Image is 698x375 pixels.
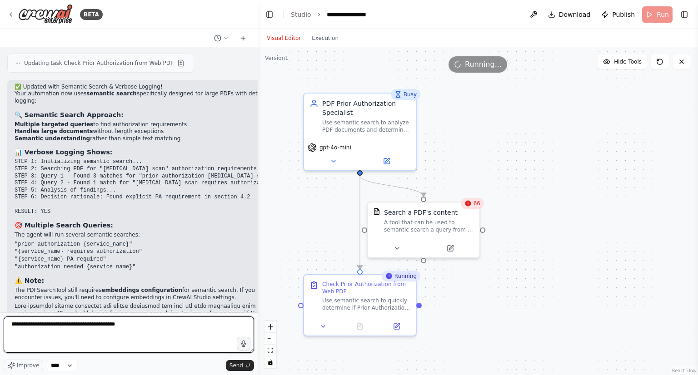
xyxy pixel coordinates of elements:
div: Running [382,271,420,281]
span: Updating task Check Prior Authorization from Web PDF [24,59,174,67]
button: fit view [264,345,276,356]
span: gpt-4o-mini [319,144,351,151]
button: Execution [306,33,344,44]
code: "{service_name} PA required" [15,256,106,262]
strong: Semantic understanding [15,135,90,142]
button: Send [226,360,254,371]
div: Search a PDF's content [384,208,458,217]
div: React Flow controls [264,321,276,368]
div: Version 1 [265,54,289,62]
g: Edge from a75dc5a5-c6ee-4e8f-ad7f-3e954abd61cd to 2dff3ade-836d-4506-ae61-945da6cf8a8e [355,175,364,269]
button: Open in side panel [361,156,412,167]
button: Open in side panel [381,321,412,332]
div: Check Prior Authorization from Web PDF [322,281,410,295]
div: BusyPDF Prior Authorization SpecialistUse semantic search to analyze PDF documents and determine ... [303,93,417,171]
span: Download [559,10,591,19]
div: Use semantic search to analyze PDF documents and determine if Prior Authorization is required for... [322,119,410,133]
button: No output available [341,321,379,332]
span: Improve [17,362,39,369]
img: Logo [18,4,73,25]
strong: embeddings configuration [101,287,182,293]
a: React Flow attribution [672,368,697,373]
li: rather than simple text matching [15,135,276,143]
h3: 🎯 Multiple Search Queries: [15,221,276,230]
button: Improve [4,360,43,371]
p: Your automation now uses specifically designed for large PDFs with detailed logging: [15,90,276,104]
div: BETA [80,9,103,20]
h3: 📊 Verbose Logging Shows: [15,148,276,157]
li: to find authorization requirements [15,121,276,128]
span: Publish [612,10,635,19]
h3: 🔍 Semantic Search Approach: [15,110,276,119]
p: The agent will run several semantic searches: [15,232,276,239]
strong: semantic search [86,90,137,97]
button: Open in side panel [424,243,476,254]
button: Publish [598,6,638,23]
strong: Multiple targeted queries [15,121,93,128]
button: Start a new chat [236,33,250,44]
strong: Handles large documents [15,128,93,134]
button: zoom out [264,333,276,345]
div: 66PDFSearchToolSearch a PDF's contentA tool that can be used to semantic search a query from a PD... [367,202,480,258]
span: Send [229,362,243,369]
nav: breadcrumb [291,10,379,19]
h2: ✅ Updated with Semantic Search & Verbose Logging! [15,84,276,91]
img: PDFSearchTool [373,208,380,215]
code: STEP 1: Initializing semantic search... STEP 2: Searching PDF for "[MEDICAL_DATA] scan" authoriza... [15,158,276,214]
button: Visual Editor [261,33,306,44]
span: Hide Tools [614,58,642,65]
span: 66 [474,200,480,207]
div: A tool that can be used to semantic search a query from a PDF's content. [384,219,474,233]
button: zoom in [264,321,276,333]
button: Show right sidebar [678,8,691,21]
button: Hide left sidebar [263,8,276,21]
span: Running... [465,59,502,70]
div: PDF Prior Authorization Specialist [322,99,410,117]
a: Studio [291,11,311,18]
g: Edge from a75dc5a5-c6ee-4e8f-ad7f-3e954abd61cd to ebd83cff-ec4d-437c-b8c5-15dd5fc97e48 [355,175,428,196]
code: "authorization needed {service_name}" [15,264,135,270]
code: "{service_name} requires authorization" [15,248,142,255]
button: toggle interactivity [264,356,276,368]
li: without length exceptions [15,128,276,135]
button: Hide Tools [598,54,647,69]
code: "prior authorization {service_name}" [15,241,132,247]
div: Use semantic search to quickly determine if Prior Authorization is required for {service_name}. S... [322,297,410,311]
button: Click to speak your automation idea [237,337,250,350]
h3: ⚠️ Note: [15,276,276,285]
p: The PDFSearchTool still requires for semantic search. If you encounter issues, you'll need to con... [15,287,276,301]
div: RunningCheck Prior Authorization from Web PDFUse semantic search to quickly determine if Prior Au... [303,274,417,336]
button: Download [544,6,594,23]
button: Switch to previous chat [210,33,232,44]
div: Busy [391,89,420,100]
